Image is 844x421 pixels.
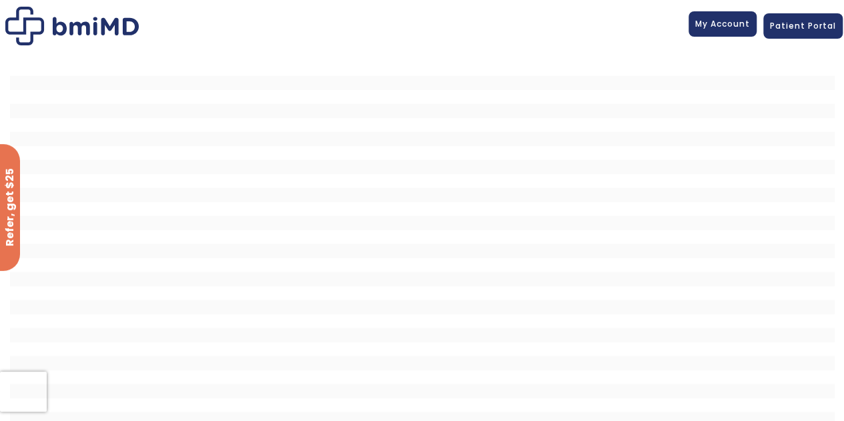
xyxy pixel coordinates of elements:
[11,370,161,410] iframe: Sign Up via Text for Offers
[695,18,750,29] span: My Account
[689,11,757,37] a: My Account
[770,20,836,31] span: Patient Portal
[763,13,843,39] a: Patient Portal
[5,7,139,45] img: Patient Messaging Portal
